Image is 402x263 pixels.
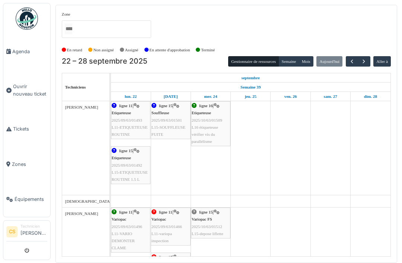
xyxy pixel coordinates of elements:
[3,111,50,147] a: Tickets
[151,102,190,138] div: |
[20,224,47,240] li: [PERSON_NAME]
[346,56,358,67] button: Précédent
[199,210,213,214] span: ligne 15
[125,47,138,53] label: Assigné
[192,118,222,122] span: 2025/10/63/01509
[192,102,230,145] div: |
[65,199,144,203] span: [DEMOGRAPHIC_DATA][PERSON_NAME]
[151,209,190,244] div: |
[112,163,142,167] span: 2025/09/63/01492
[112,224,142,229] span: 2025/09/63/01496
[3,182,50,217] a: Équipements
[151,118,182,122] span: 2025/09/63/01501
[65,211,98,216] span: [PERSON_NAME]
[112,209,150,251] div: |
[243,92,258,101] a: 25 septembre 2025
[159,255,172,259] span: ligne 15
[123,92,138,101] a: 22 septembre 2025
[151,125,185,137] span: L15-SOUFFLEUSE FUITE
[192,224,222,229] span: 2025/10/63/01512
[299,56,313,67] button: Mois
[112,118,142,122] span: 2025/09/63/01493
[112,231,135,250] span: L11-VARIO DEMONTER CLAME
[16,7,38,30] img: Badge_color-CXgf-gQk.svg
[240,73,262,83] a: 22 septembre 2025
[119,210,133,214] span: ligne 11
[13,125,47,132] span: Tickets
[202,92,219,101] a: 24 septembre 2025
[112,102,150,138] div: |
[199,103,213,108] span: ligne 16
[162,92,180,101] a: 23 septembre 2025
[67,47,82,53] label: En retard
[192,125,218,144] span: L16 étiqueteuse vérifier vis du parallélisme
[159,210,172,214] span: ligne 11
[192,231,223,236] span: L15-depose liflette
[192,209,230,237] div: |
[3,34,50,69] a: Agenda
[151,224,182,229] span: 2025/09/63/01466
[151,231,172,243] span: L11-variopa inspection
[112,170,148,182] span: L15-ETIQUETEUSE ROUTINE 1.5 L
[228,56,279,67] button: Gestionnaire de ressources
[3,69,50,112] a: Ouvrir nouveau ticket
[13,83,47,97] span: Ouvrir nouveau ticket
[6,226,17,237] li: CS
[151,110,169,115] span: Souffleuse
[322,92,339,101] a: 27 septembre 2025
[15,196,47,203] span: Équipements
[192,217,212,221] span: Variopac FS
[65,105,98,109] span: [PERSON_NAME]
[192,110,211,115] span: Etiqueteuse
[112,125,148,137] span: L11-ETIQUETEUSE ROUTINE
[62,11,70,17] label: Zone
[12,48,47,55] span: Agenda
[201,47,215,53] label: Terminé
[283,92,299,101] a: 26 septembre 2025
[119,148,133,153] span: ligne 15
[239,83,262,92] a: Semaine 39
[149,47,190,53] label: En attente d'approbation
[6,224,47,241] a: CS Technicien[PERSON_NAME]
[3,147,50,182] a: Zones
[112,110,131,115] span: Etiqueteuse
[151,217,166,221] span: Variopac
[93,47,114,53] label: Non assigné
[112,147,150,183] div: |
[12,161,47,168] span: Zones
[20,224,47,229] div: Technicien
[316,56,342,67] button: Aujourd'hui
[62,57,147,66] h2: 22 – 28 septembre 2025
[65,85,86,89] span: Techniciens
[112,217,127,221] span: Variopac
[278,56,299,67] button: Semaine
[112,155,131,160] span: Etiqueteuse
[119,103,133,108] span: ligne 11
[159,103,172,108] span: ligne 15
[358,56,370,67] button: Suivant
[373,56,391,67] button: Aller à
[362,92,379,101] a: 28 septembre 2025
[65,23,72,34] input: Tous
